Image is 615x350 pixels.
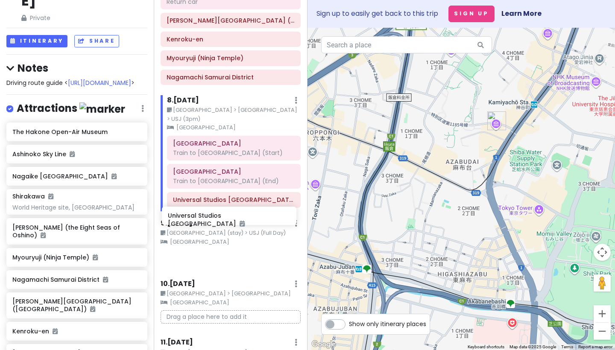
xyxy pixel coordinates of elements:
[79,102,125,116] img: marker
[310,339,338,350] a: Open this area in Google Maps (opens a new window)
[594,274,611,292] button: Drag Pegman onto the map to open Street View
[161,280,195,289] h6: 10 . [DATE]
[68,79,131,87] a: [URL][DOMAIN_NAME]
[21,13,133,23] span: Private
[161,238,301,246] small: [GEOGRAPHIC_DATA]
[167,123,301,132] small: [GEOGRAPHIC_DATA]
[6,79,135,87] span: Driving route guide < >
[161,298,301,307] small: [GEOGRAPHIC_DATA]
[578,344,612,349] a: Report a map error
[561,344,573,349] a: Terms
[6,35,67,47] button: Itinerary
[468,344,504,350] button: Keyboard shortcuts
[161,229,301,237] small: [GEOGRAPHIC_DATA] (stay) > USJ (Full Day)
[501,9,542,18] a: Learn More
[487,111,506,130] div: teamLab Borderless: MORI Building DIGITAL ART MUSEUM
[74,35,119,47] button: Share
[594,305,611,322] button: Zoom in
[594,244,611,261] button: Map camera controls
[349,319,426,329] span: Show only itinerary places
[161,219,193,228] h6: 9 . [DATE]
[161,338,193,347] h6: 11 . [DATE]
[594,323,611,340] button: Zoom out
[17,102,125,116] h4: Attractions
[310,339,338,350] img: Google
[448,6,495,22] button: Sign Up
[510,344,556,349] span: Map data ©2025 Google
[167,96,199,105] h6: 8 . [DATE]
[6,61,147,75] h4: Notes
[161,310,301,324] p: Drag a place here to add it
[321,36,492,53] input: Search a place
[161,289,301,298] small: [GEOGRAPHIC_DATA] > [GEOGRAPHIC_DATA]
[167,106,301,123] small: [GEOGRAPHIC_DATA] > [GEOGRAPHIC_DATA] > USJ (3pm)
